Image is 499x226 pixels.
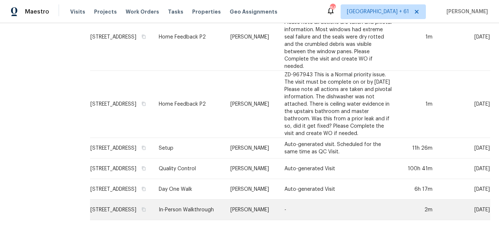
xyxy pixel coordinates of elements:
[225,138,279,158] td: [PERSON_NAME]
[347,8,409,15] span: [GEOGRAPHIC_DATA] + 61
[90,158,153,179] td: [STREET_ADDRESS]
[438,179,490,200] td: [DATE]
[25,8,49,15] span: Maestro
[90,200,153,220] td: [STREET_ADDRESS]
[225,158,279,179] td: [PERSON_NAME]
[279,4,399,71] td: ZD-968265 This is a Normal priority issue. The visit must be complete on or by [DATE] Please note...
[279,138,399,158] td: Auto-generated visit. Scheduled for the same time as QC Visit.
[438,200,490,220] td: [DATE]
[153,200,225,220] td: In-Person Walkthrough
[279,158,399,179] td: Auto-generated Visit
[279,71,399,138] td: ZD-967943 This is a Normal priority issue. The visit must be complete on or by [DATE] Please note...
[192,8,221,15] span: Properties
[140,206,147,213] button: Copy Address
[438,138,490,158] td: [DATE]
[126,8,159,15] span: Work Orders
[330,4,335,12] div: 847
[153,71,225,138] td: Home Feedback P2
[140,33,147,40] button: Copy Address
[90,71,153,138] td: [STREET_ADDRESS]
[438,158,490,179] td: [DATE]
[140,101,147,107] button: Copy Address
[225,200,279,220] td: [PERSON_NAME]
[399,200,438,220] td: 2m
[279,200,399,220] td: -
[153,158,225,179] td: Quality Control
[90,179,153,200] td: [STREET_ADDRESS]
[153,138,225,158] td: Setup
[230,8,277,15] span: Geo Assignments
[399,179,438,200] td: 6h 17m
[225,4,279,71] td: [PERSON_NAME]
[153,179,225,200] td: Day One Walk
[168,9,183,14] span: Tasks
[140,186,147,192] button: Copy Address
[225,179,279,200] td: [PERSON_NAME]
[399,158,438,179] td: 100h 41m
[279,179,399,200] td: Auto-generated Visit
[140,165,147,172] button: Copy Address
[438,71,490,138] td: [DATE]
[444,8,488,15] span: [PERSON_NAME]
[70,8,85,15] span: Visits
[399,71,438,138] td: 1m
[438,4,490,71] td: [DATE]
[94,8,117,15] span: Projects
[90,4,153,71] td: [STREET_ADDRESS]
[225,71,279,138] td: [PERSON_NAME]
[399,138,438,158] td: 11h 26m
[399,4,438,71] td: 1m
[90,138,153,158] td: [STREET_ADDRESS]
[153,4,225,71] td: Home Feedback P2
[140,145,147,151] button: Copy Address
